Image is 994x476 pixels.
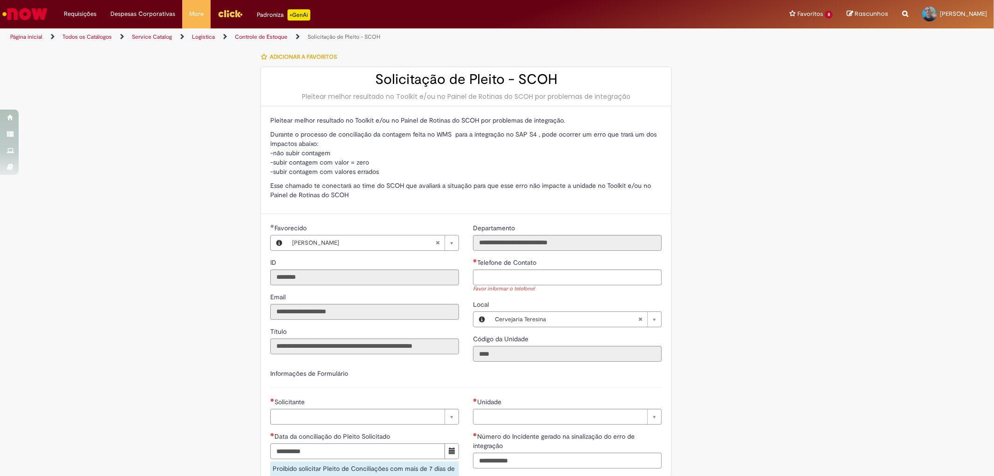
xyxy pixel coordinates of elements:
[270,258,278,267] label: Somente leitura - ID
[270,92,662,101] div: Pleitear melhor resultado no Toolkit e/ou no Painel de Rotinas do SCOH por problemas de integração
[270,433,274,436] span: Necessários
[62,33,112,41] a: Todos os Catálogos
[192,33,215,41] a: Logistica
[445,443,459,459] button: Mostrar calendário para Data da conciliação do Pleito Solicitado
[633,312,647,327] abbr: Limpar campo Local
[473,312,490,327] button: Local, Visualizar este registro Cervejaria Teresina
[270,293,288,301] span: Somente leitura - Email
[270,116,662,125] p: Pleitear melhor resultado no Toolkit e/ou no Painel de Rotinas do SCOH por problemas de integração.
[473,285,662,293] div: Favor informar o telefone!
[473,433,477,436] span: Necessários
[473,224,517,232] span: Somente leitura - Departamento
[473,409,662,425] a: Limpar campo Unidade
[288,235,459,250] a: [PERSON_NAME]Limpar campo Favorecido
[473,453,662,469] input: Número do Incidente gerado na sinalização do erro de integração
[477,258,538,267] span: Telefone de Contato
[274,224,308,232] span: Necessários - Favorecido
[473,335,530,343] span: Somente leitura - Código da Unidade
[235,33,288,41] a: Controle de Estoque
[1,5,49,23] img: ServiceNow
[473,334,530,344] label: Somente leitura - Código da Unidade
[132,33,172,41] a: Service Catalog
[473,346,662,362] input: Código da Unidade
[64,9,96,19] span: Requisições
[477,398,503,406] span: Necessários - Unidade
[473,235,662,251] input: Departamento
[473,398,477,402] span: Necessários
[940,10,987,18] span: [PERSON_NAME]
[270,398,274,402] span: Necessários
[270,53,337,61] span: Adicionar a Favoritos
[189,9,204,19] span: More
[288,9,310,21] p: +GenAi
[270,369,348,378] label: Informações de Formulário
[270,181,662,200] p: Esse chamado te conectará ao time do SCOH que avaliará a situação para que esse erro não impacte ...
[218,7,243,21] img: click_logo_yellow_360x200.png
[473,269,662,285] input: Telefone de Contato
[257,9,310,21] div: Padroniza
[825,11,833,19] span: 8
[292,235,435,250] span: [PERSON_NAME]
[270,72,662,87] h2: Solicitação de Pleito - SCOH
[274,432,392,441] span: Data da conciliação do Pleito Solicitado
[473,300,491,309] span: Local
[473,223,517,233] label: Somente leitura - Departamento
[270,409,459,425] a: Limpar campo Solicitante
[270,338,459,354] input: Título
[308,33,380,41] a: Solicitação de Pleito - SCOH
[473,259,477,262] span: Necessários
[270,269,459,285] input: ID
[110,9,175,19] span: Despesas Corporativas
[495,312,638,327] span: Cervejaria Teresina
[7,28,656,46] ul: Trilhas de página
[431,235,445,250] abbr: Limpar campo Favorecido
[274,398,307,406] span: Necessários - Solicitante
[271,235,288,250] button: Favorecido, Visualizar este registro Ryan Carlos Lopes Da Cruz
[270,292,288,302] label: Somente leitura - Email
[473,432,635,450] span: Número do Incidente gerado na sinalização do erro de integração
[260,47,342,67] button: Adicionar a Favoritos
[847,10,888,19] a: Rascunhos
[270,130,662,176] p: Durante o processo de conciliação da contagem feita no WMS para a integração no SAP S4 , pode oco...
[270,443,445,459] input: Data da conciliação do Pleito Solicitado
[270,304,459,320] input: Email
[490,312,661,327] a: Cervejaria TeresinaLimpar campo Local
[855,9,888,18] span: Rascunhos
[10,33,42,41] a: Página inicial
[797,9,823,19] span: Favoritos
[270,224,274,228] span: Obrigatório Preenchido
[270,327,288,336] label: Somente leitura - Título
